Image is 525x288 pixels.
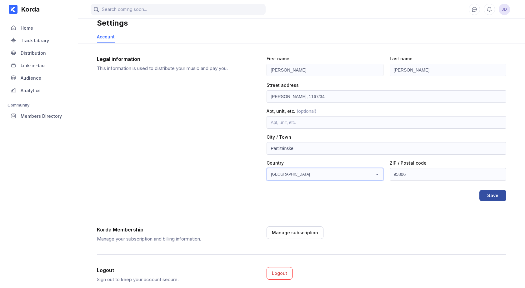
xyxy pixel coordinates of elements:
input: First name [267,64,383,76]
div: Manage your subscription and billing information. [97,236,257,242]
div: Legal information [97,56,253,62]
button: Manage subscription [267,226,323,239]
div: Country [267,160,383,166]
div: City / Town [267,134,506,140]
div: Julius Danis [499,4,510,15]
input: Street address [267,90,506,103]
div: ZIP / Postal code [390,160,506,166]
input: Last name [390,64,506,76]
button: JD [499,4,510,15]
input: City [267,142,506,155]
div: Track Library [21,38,49,43]
div: Distribution [21,50,46,56]
button: Save [479,190,506,201]
div: Account [97,34,115,39]
a: Analytics [7,84,70,97]
div: Manage subscription [272,230,318,236]
a: Home [7,22,70,34]
div: Home [21,25,33,31]
div: This information is used to distribute your music and pay you. [97,65,257,71]
div: First name [267,56,383,61]
div: Logout [97,267,253,273]
a: Members Directory [7,110,70,122]
a: Account [97,31,115,43]
a: Track Library [7,34,70,47]
a: Audience [7,72,70,84]
input: Search coming soon... [91,4,266,15]
div: Last name [390,56,506,61]
input: Apt, unit, etc. [267,116,506,129]
div: Save [487,192,498,199]
div: Apt, unit, etc. [267,108,506,114]
span: (optional) [295,108,317,114]
div: Korda Membership [97,226,253,233]
button: Logout [267,267,292,280]
a: Distribution [7,47,70,59]
div: Sign out to keep your account secure. [97,276,257,282]
a: Link-in-bio [7,59,70,72]
div: Community [7,102,70,107]
input: Postal code [390,168,506,181]
div: Settings [97,18,128,27]
div: Street address [267,82,506,88]
div: Members Directory [21,113,62,119]
div: Logout [272,270,287,276]
div: Link-in-bio [21,63,45,68]
div: Analytics [21,88,41,93]
div: Audience [21,75,41,81]
div: Korda [17,6,40,13]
